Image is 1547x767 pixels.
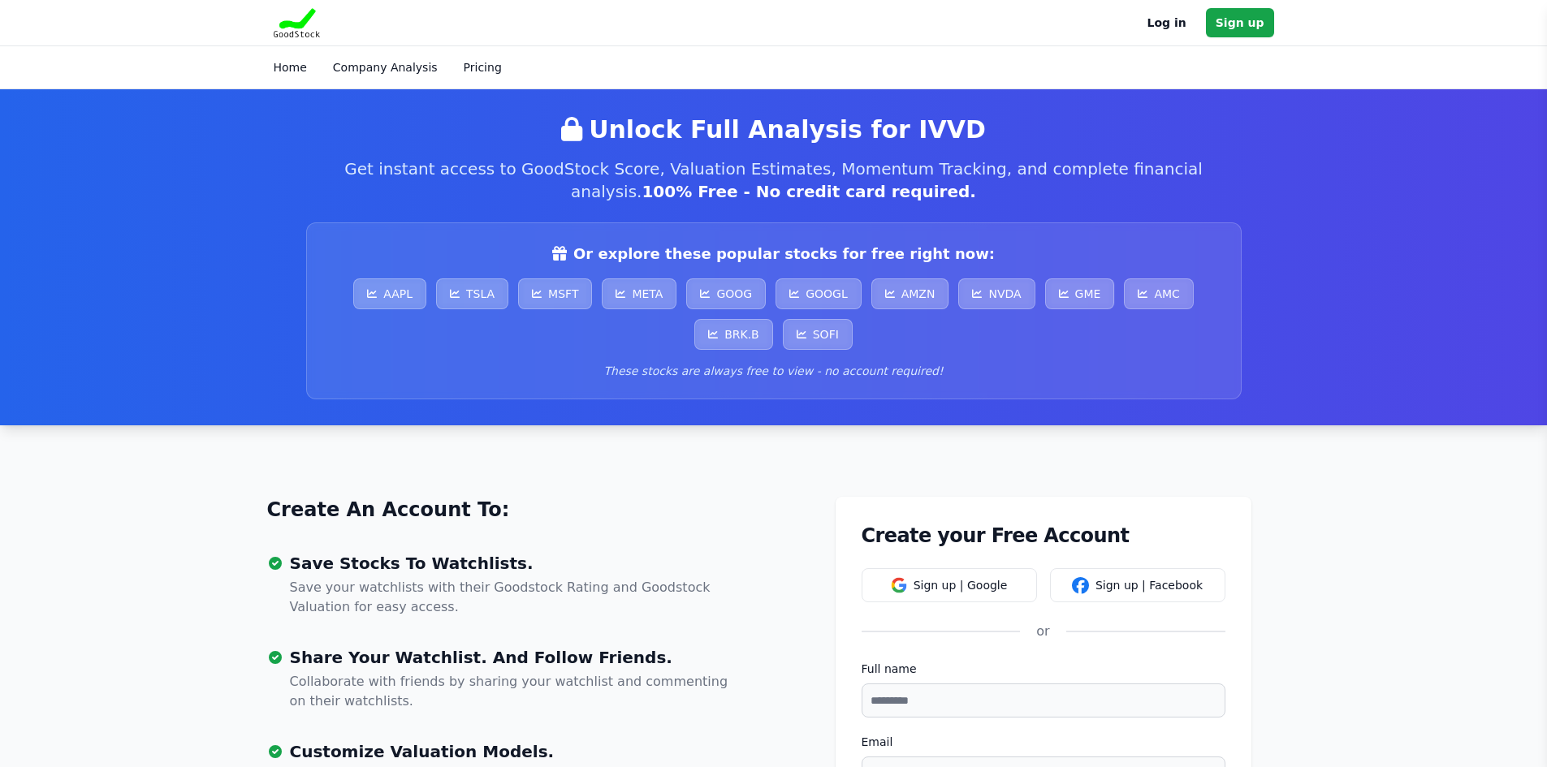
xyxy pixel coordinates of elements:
[783,319,853,350] a: SOFI
[871,278,949,309] a: AMZN
[353,278,426,309] a: AAPL
[862,568,1037,602] button: Sign up | Google
[642,182,975,201] span: 100% Free - No credit card required.
[694,319,773,350] a: BRK.B
[274,61,307,74] a: Home
[518,278,592,309] a: MSFT
[306,157,1242,203] p: Get instant access to GoodStock Score, Valuation Estimates, Momentum Tracking, and complete finan...
[862,661,1225,677] label: Full name
[862,734,1225,750] label: Email
[267,497,510,523] a: Create An Account To:
[333,61,438,74] a: Company Analysis
[1124,278,1193,309] a: AMC
[1050,568,1225,602] button: Sign up | Facebook
[274,8,321,37] img: Goodstock Logo
[464,61,502,74] a: Pricing
[290,555,741,571] h3: Save Stocks To Watchlists.
[776,278,862,309] a: GOOGL
[1045,278,1115,309] a: GME
[290,743,741,760] h3: Customize Valuation Models.
[326,363,1221,379] p: These stocks are always free to view - no account required!
[958,278,1035,309] a: NVDA
[1206,8,1274,37] a: Sign up
[306,115,1242,144] h2: Unlock Full Analysis for IVVD
[573,243,995,265] span: Or explore these popular stocks for free right now:
[1020,622,1065,641] div: or
[602,278,676,309] a: META
[1147,13,1186,32] a: Log in
[862,523,1225,549] h1: Create your Free Account
[436,278,508,309] a: TSLA
[290,649,741,666] h3: Share Your Watchlist. And Follow Friends.
[686,278,766,309] a: GOOG
[290,578,741,617] p: Save your watchlists with their Goodstock Rating and Goodstock Valuation for easy access.
[290,672,741,711] p: Collaborate with friends by sharing your watchlist and commenting on their watchlists.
